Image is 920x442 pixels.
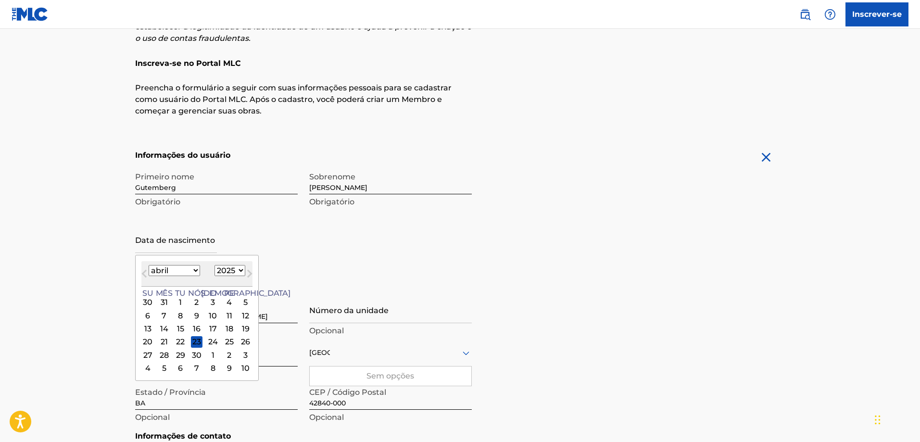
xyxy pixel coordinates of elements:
[191,310,202,321] div: Choose Wednesday, April 9th, 2025
[875,405,881,434] div: Arrastar
[142,289,153,298] font: Su
[142,297,153,308] div: Choose Sunday, March 30th, 2025
[309,413,344,422] font: Opcional
[309,326,344,335] font: Opcional
[135,197,180,206] font: Obrigatório
[191,297,202,308] div: Choose Wednesday, April 2nd, 2025
[175,349,186,361] div: Choose Tuesday, April 29th, 2025
[820,5,840,24] div: Ajuda
[191,363,202,374] div: Choose Wednesday, May 7th, 2025
[224,323,235,335] div: Choose Friday, April 18th, 2025
[142,363,153,374] div: Choose Sunday, May 4th, 2025
[224,336,235,348] div: Choose Friday, April 25th, 2025
[207,349,219,361] div: Choose Thursday, May 1st, 2025
[224,297,235,308] div: Choose Friday, April 4th, 2025
[799,9,811,20] img: procurar
[207,310,219,321] div: Choose Thursday, April 10th, 2025
[135,431,231,441] font: Informações de contato
[224,363,235,374] div: Choose Friday, May 9th, 2025
[207,336,219,348] div: Choose Thursday, April 24th, 2025
[240,349,252,361] div: Choose Saturday, May 3rd, 2025
[175,336,186,348] div: Choose Tuesday, April 22nd, 2025
[135,151,230,160] font: Informações do usuário
[158,323,170,335] div: Choose Monday, April 14th, 2025
[135,83,452,115] font: Preencha o formulário a seguir com suas informações pessoais para se cadastrar como usuário do Po...
[795,5,815,24] a: Pesquisa pública
[156,289,173,298] font: Mês
[240,363,252,374] div: Choose Saturday, May 10th, 2025
[135,413,170,422] font: Opcional
[824,9,836,20] img: ajuda
[240,297,252,308] div: Choose Saturday, April 5th, 2025
[135,255,259,381] div: Escolha a data
[12,7,49,21] img: Logotipo da MLC
[158,297,170,308] div: Choose Monday, March 31st, 2025
[872,396,920,442] iframe: Widget de bate-papo
[240,323,252,335] div: Choose Saturday, April 19th, 2025
[175,323,186,335] div: Choose Tuesday, April 15th, 2025
[158,363,170,374] div: Choose Monday, May 5th, 2025
[207,297,219,308] div: Choose Thursday, April 3rd, 2025
[224,349,235,361] div: Choose Friday, May 2nd, 2025
[207,323,219,335] div: Choose Thursday, April 17th, 2025
[142,349,153,361] div: Choose Sunday, April 27th, 2025
[758,150,774,165] img: fechar
[240,310,252,321] div: Choose Saturday, April 12th, 2025
[242,268,257,283] button: Próximo mês
[191,336,202,348] div: Choose Wednesday, April 23rd, 2025
[175,310,186,321] div: Choose Tuesday, April 8th, 2025
[240,336,252,348] div: Choose Saturday, April 26th, 2025
[142,323,153,335] div: Choose Sunday, April 13th, 2025
[175,297,186,308] div: Choose Tuesday, April 1st, 2025
[175,289,185,298] font: Tu
[142,336,153,348] div: Choose Sunday, April 20th, 2025
[137,268,152,283] button: Mês anterior
[845,2,908,26] a: Inscrever-se
[191,323,202,335] div: Choose Wednesday, April 16th, 2025
[191,349,202,361] div: Choose Wednesday, April 30th, 2025
[207,363,219,374] div: Choose Thursday, May 8th, 2025
[188,289,205,298] font: Nós
[158,336,170,348] div: Choose Monday, April 21st, 2025
[201,289,290,298] font: [DEMOGRAPHIC_DATA]
[158,310,170,321] div: Choose Monday, April 7th, 2025
[135,59,241,68] font: Inscreva-se no Portal MLC
[852,10,902,19] font: Inscrever-se
[142,310,153,321] div: Choose Sunday, April 6th, 2025
[366,371,414,380] font: Sem opções
[309,197,354,206] font: Obrigatório
[224,310,235,321] div: Choose Friday, April 11th, 2025
[175,363,186,374] div: Choose Tuesday, May 6th, 2025
[141,296,252,375] div: Month April, 2025
[158,349,170,361] div: Choose Monday, April 28th, 2025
